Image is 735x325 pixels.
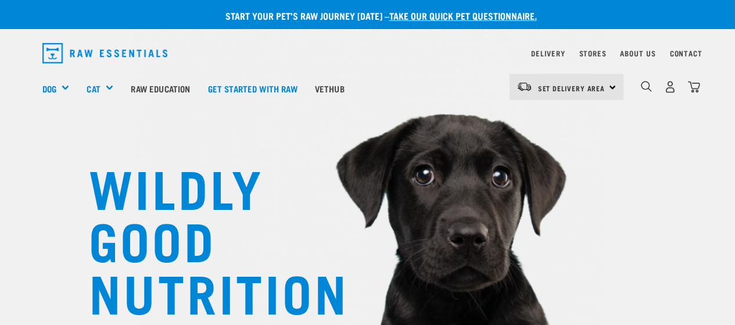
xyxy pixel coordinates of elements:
[688,81,700,93] img: home-icon@2x.png
[42,82,56,95] a: Dog
[89,160,321,317] h1: WILDLY GOOD NUTRITION
[620,51,655,55] a: About Us
[122,65,199,112] a: Raw Education
[517,81,532,92] img: van-moving.png
[531,51,565,55] a: Delivery
[199,65,306,112] a: Get started with Raw
[87,82,100,95] a: Cat
[306,65,353,112] a: Vethub
[579,51,607,55] a: Stores
[538,86,605,90] span: Set Delivery Area
[670,51,702,55] a: Contact
[42,43,168,63] img: Raw Essentials Logo
[389,13,537,18] a: take our quick pet questionnaire.
[664,81,676,93] img: user.png
[33,38,702,68] nav: dropdown navigation
[641,81,652,92] img: home-icon-1@2x.png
